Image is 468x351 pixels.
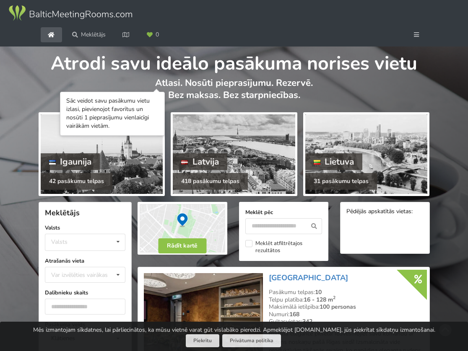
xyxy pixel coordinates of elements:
div: 418 pasākumu telpas [173,173,248,190]
button: Piekrītu [186,334,219,347]
a: Igaunija 42 pasākumu telpas [39,112,165,196]
strong: 100 personas [320,303,356,311]
label: Pasākuma veids [45,320,126,329]
label: Meklēt atfiltrētajos rezultātos [245,240,322,254]
div: Valsts [51,238,68,245]
a: Privātuma politika [222,334,281,347]
strong: 168 [289,310,299,318]
div: Igaunija [41,153,100,170]
label: Valsts [45,224,126,232]
div: Sāc veidot savu pasākumu vietu izlasi, pievienojot favorītus un nosūti 1 pieprasījumu vienlaicīgi... [66,97,159,130]
img: Baltic Meeting Rooms [8,5,133,22]
a: [GEOGRAPHIC_DATA] [269,273,348,283]
div: Gultasvietas: [269,318,424,325]
div: Pasākumu telpas: [269,289,424,296]
p: Atlasi. Nosūti pieprasījumu. Rezervē. Bez maksas. Bez starpniecības. [39,77,430,109]
label: Atrašanās vieta [45,257,126,265]
div: Numuri: [269,311,424,318]
a: Lietuva 31 pasākumu telpas [303,112,430,196]
div: Lietuva [305,153,363,170]
span: Meklētājs [45,208,80,218]
strong: 16 - 128 m [304,296,335,304]
div: 42 pasākumu telpas [41,173,112,190]
strong: 10 [315,288,322,296]
sup: 2 [333,294,335,301]
div: Telpu platība: [269,296,424,304]
div: Latvija [173,153,227,170]
h1: Atrodi savu ideālo pasākuma norises vietu [39,46,430,75]
span: 0 [156,32,159,38]
div: Var izvēlēties vairākas [49,270,127,279]
label: Meklēt pēc [245,208,322,217]
a: Latvija 418 pasākumu telpas [171,112,297,196]
a: Meklētājs [66,27,111,42]
label: Dalībnieku skaits [45,289,126,297]
button: Rādīt kartē [158,238,206,253]
div: 31 pasākumu telpas [305,173,377,190]
img: Rādīt kartē [138,202,227,255]
div: Maksimālā ietilpība: [269,303,424,311]
strong: 342 [302,317,312,325]
div: Pēdējās apskatītās vietas: [346,208,423,216]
